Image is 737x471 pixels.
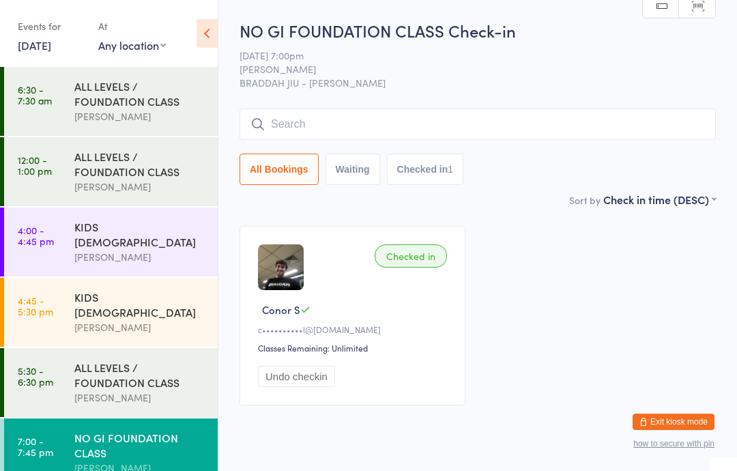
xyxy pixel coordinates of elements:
div: KIDS [DEMOGRAPHIC_DATA] [74,219,206,249]
button: Waiting [326,154,380,185]
a: 12:00 -1:00 pmALL LEVELS / FOUNDATION CLASS[PERSON_NAME] [4,137,218,206]
div: ALL LEVELS / FOUNDATION CLASS [74,360,206,390]
div: Events for [18,15,85,38]
a: 4:00 -4:45 pmKIDS [DEMOGRAPHIC_DATA][PERSON_NAME] [4,208,218,276]
h2: NO GI FOUNDATION CLASS Check-in [240,19,716,42]
time: 4:00 - 4:45 pm [18,225,54,246]
input: Search [240,109,716,140]
div: Checked in [375,244,447,268]
button: how to secure with pin [633,439,714,448]
div: [PERSON_NAME] [74,319,206,335]
time: 6:30 - 7:30 am [18,84,52,106]
div: Check in time (DESC) [603,192,716,207]
button: All Bookings [240,154,319,185]
span: [DATE] 7:00pm [240,48,695,62]
a: [DATE] [18,38,51,53]
button: Undo checkin [258,366,335,387]
div: [PERSON_NAME] [74,109,206,124]
div: [PERSON_NAME] [74,390,206,405]
a: 4:45 -5:30 pmKIDS [DEMOGRAPHIC_DATA][PERSON_NAME] [4,278,218,347]
img: image1717582357.png [258,244,304,290]
div: [PERSON_NAME] [74,249,206,265]
time: 7:00 - 7:45 pm [18,436,53,457]
span: [PERSON_NAME] [240,62,695,76]
div: At [98,15,166,38]
div: c•••••••••• [258,324,451,335]
label: Sort by [569,193,601,207]
time: 12:00 - 1:00 pm [18,154,52,176]
time: 4:45 - 5:30 pm [18,295,53,317]
div: KIDS [DEMOGRAPHIC_DATA] [74,289,206,319]
a: 5:30 -6:30 pmALL LEVELS / FOUNDATION CLASS[PERSON_NAME] [4,348,218,417]
button: Exit kiosk mode [633,414,714,430]
a: 6:30 -7:30 amALL LEVELS / FOUNDATION CLASS[PERSON_NAME] [4,67,218,136]
div: Classes Remaining: Unlimited [258,342,451,354]
div: [PERSON_NAME] [74,179,206,195]
span: BRADDAH JIU - [PERSON_NAME] [240,76,716,89]
div: 1 [448,164,453,175]
div: ALL LEVELS / FOUNDATION CLASS [74,78,206,109]
div: NO GI FOUNDATION CLASS [74,430,206,460]
span: Conor S [262,302,300,317]
time: 5:30 - 6:30 pm [18,365,53,387]
div: ALL LEVELS / FOUNDATION CLASS [74,149,206,179]
div: Any location [98,38,166,53]
button: Checked in1 [387,154,464,185]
